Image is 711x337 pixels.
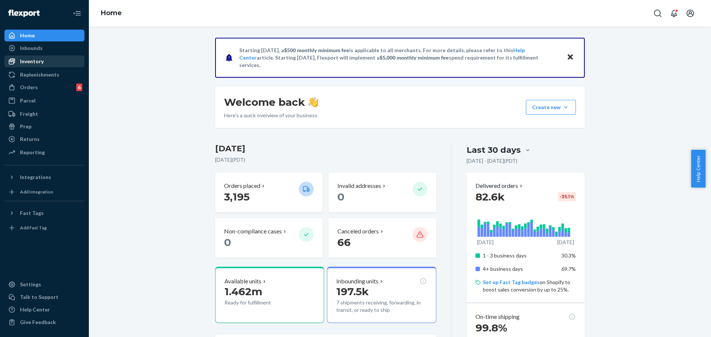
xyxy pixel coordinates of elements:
span: $500 monthly minimum fee [284,47,349,53]
span: 69.7% [561,266,576,272]
a: Inventory [4,55,84,67]
a: Replenishments [4,69,84,81]
p: [DATE] [557,239,574,246]
p: Canceled orders [337,227,379,236]
div: Inbounds [20,44,43,52]
p: On-time shipping [475,313,520,321]
p: [DATE] ( PDT ) [215,156,436,164]
button: Non-compliance cases 0 [215,218,323,258]
span: $5,000 monthly minimum fee [380,54,449,61]
div: Add Fast Tag [20,225,47,231]
img: hand-wave emoji [308,97,318,107]
h3: [DATE] [215,143,436,155]
a: Set up Fast Tag badges [483,279,540,285]
a: Parcel [4,95,84,107]
button: Delivered orders [475,182,524,190]
div: Last 30 days [467,144,521,156]
button: Open notifications [667,6,681,21]
button: Inbounding units197.5k7 shipments receiving, forwarding, in transit, or ready to ship [327,267,436,323]
p: Here’s a quick overview of your business [224,112,318,119]
span: 0 [337,191,344,203]
ol: breadcrumbs [95,3,128,24]
p: Inbounding units [336,277,378,286]
div: Help Center [20,306,50,313]
div: Parcel [20,97,36,104]
button: Fast Tags [4,207,84,219]
div: Give Feedback [20,319,56,326]
a: Home [4,30,84,41]
p: Starting [DATE], a is applicable to all merchants. For more details, please refer to this article... [239,47,560,69]
span: 66 [337,236,351,249]
a: Settings [4,279,84,290]
div: Settings [20,281,41,288]
img: Flexport logo [8,10,40,17]
p: Invalid addresses [337,182,381,190]
div: -35.1 % [558,192,576,201]
div: Home [20,32,35,39]
button: Integrations [4,171,84,183]
h1: Welcome back [224,95,318,109]
p: 1 - 3 business days [483,252,556,259]
p: 4+ business days [483,265,556,273]
div: Fast Tags [20,209,44,217]
span: 82.6k [475,191,505,203]
a: Freight [4,108,84,120]
a: Returns [4,133,84,145]
span: Chat [16,5,31,12]
div: Returns [20,135,40,143]
button: Close Navigation [70,6,84,21]
a: Home [101,9,122,17]
p: [DATE] - [DATE] ( PDT ) [467,157,517,165]
a: Reporting [4,146,84,158]
span: 30.3% [561,252,576,259]
a: Add Fast Tag [4,222,84,234]
p: Orders placed [224,182,260,190]
p: Ready for fulfillment [224,299,293,306]
p: Available units [224,277,261,286]
span: 0 [224,236,231,249]
p: Non-compliance cases [224,227,282,236]
div: Integrations [20,173,51,181]
div: Reporting [20,149,45,156]
button: Talk to Support [4,291,84,303]
a: Inbounds [4,42,84,54]
p: on Shopify to boost sales conversion by up to 25%. [483,279,576,293]
div: Talk to Support [20,293,59,301]
div: Add Integration [20,189,53,195]
button: Available units1.462mReady for fulfillment [215,267,324,323]
button: Canceled orders 66 [328,218,436,258]
a: Orders6 [4,81,84,93]
button: Give Feedback [4,316,84,328]
a: Help Center [4,304,84,316]
div: 6 [76,84,82,91]
button: Close [565,52,575,63]
div: Prep [20,123,31,130]
p: [DATE] [477,239,494,246]
button: Create new [526,100,576,115]
span: 99.8% [475,321,507,334]
div: Orders [20,84,38,91]
button: Invalid addresses 0 [328,173,436,212]
span: 1.462m [224,285,262,298]
button: Open account menu [683,6,698,21]
div: Freight [20,110,38,118]
p: 7 shipments receiving, forwarding, in transit, or ready to ship [336,299,427,314]
button: Orders placed 3,195 [215,173,323,212]
span: 197.5k [336,285,369,298]
div: Inventory [20,58,44,65]
button: Help Center [691,150,705,188]
div: Replenishments [20,71,59,78]
a: Add Integration [4,186,84,198]
button: Open Search Box [650,6,665,21]
span: 3,195 [224,191,250,203]
a: Prep [4,121,84,132]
